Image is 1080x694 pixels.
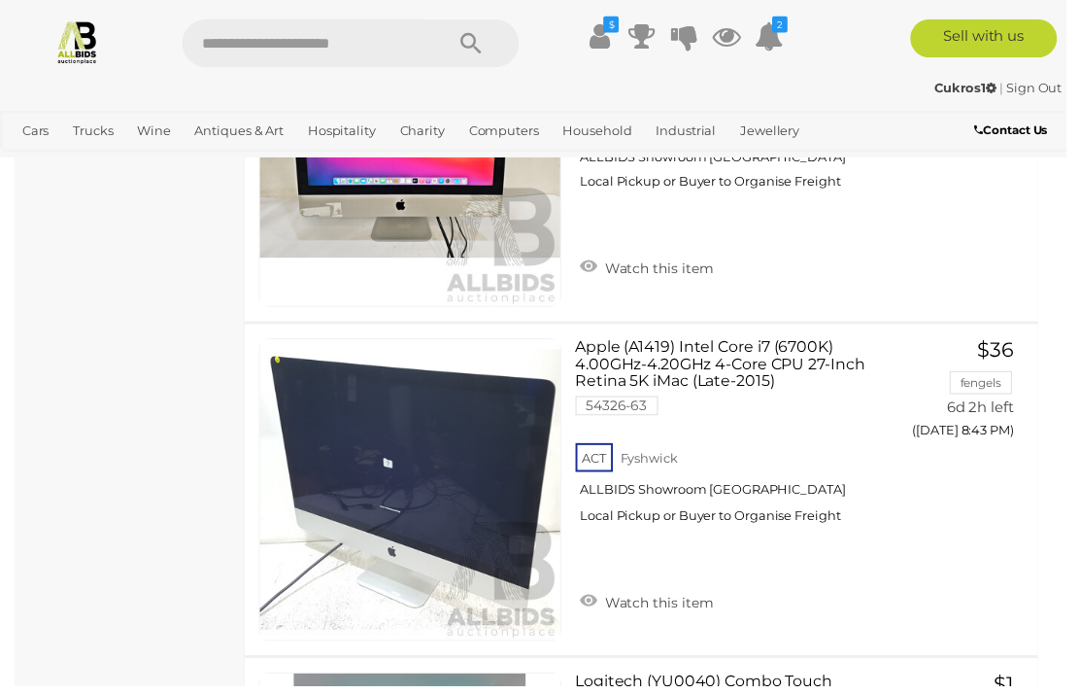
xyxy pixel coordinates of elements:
a: Wine [131,117,181,149]
img: Allbids.com.au [55,19,101,65]
a: Apple (A1419) Intel Core i7 (6700K) 4.00GHz-4.20GHz 4-Core CPU 27-Inch Retina 5K iMac (Late-2015)... [597,343,903,545]
a: Sports [76,149,131,181]
a: $ [592,19,622,54]
a: Contact Us [987,121,1065,143]
a: Cukros1 [946,81,1012,96]
strong: Cukros1 [946,81,1009,96]
a: Jewellery [742,117,818,149]
a: Watch this item [583,594,727,623]
a: Computers [467,117,554,149]
a: Sell with us [922,19,1070,58]
span: Watch this item [608,602,723,619]
a: Trucks [66,117,122,149]
span: Watch this item [608,263,723,281]
a: 2 [763,19,793,54]
i: $ [611,17,626,33]
a: Apple (A1418) Intel Core I5 (5250U) 1.6GHz-2.70GHz 2-Core CPU 21.5-Inch IMac (Late-2015) 51985-14... [597,5,903,207]
i: 2 [782,17,797,33]
span: | [1012,81,1016,96]
b: Contact Us [987,124,1061,139]
a: Sign Out [1019,81,1075,96]
span: $36 [990,342,1027,366]
a: Charity [397,117,458,149]
a: Office [15,149,67,181]
a: [GEOGRAPHIC_DATA] [140,149,293,181]
a: Household [562,117,648,149]
a: $36 fengels 6d 2h left ([DATE] 8:43 PM) [931,343,1031,455]
a: Hospitality [304,117,388,149]
a: Cars [15,117,57,149]
button: Search [428,19,525,68]
a: Watch this item [583,256,727,285]
a: Industrial [657,117,733,149]
a: Antiques & Art [189,117,295,149]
